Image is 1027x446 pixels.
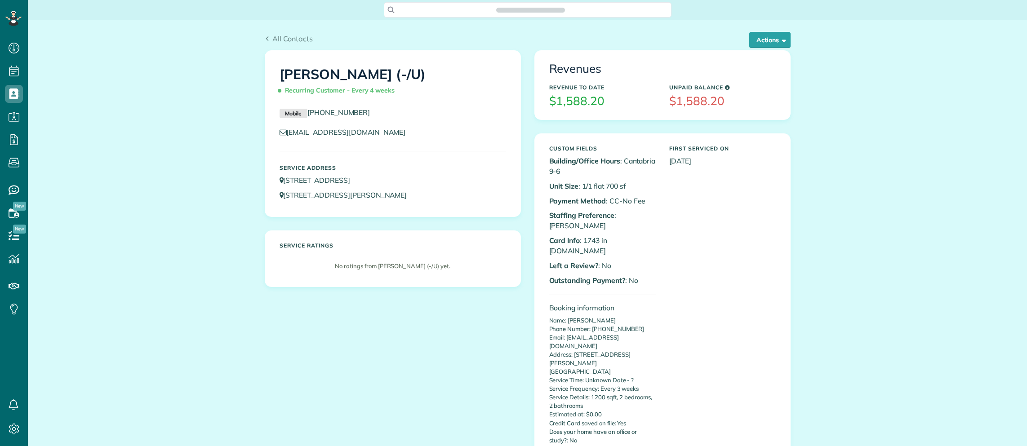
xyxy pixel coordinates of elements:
span: All Contacts [272,34,313,43]
a: Mobile[PHONE_NUMBER] [280,108,370,117]
h5: Unpaid Balance [669,84,776,90]
b: Card Info [549,236,580,245]
b: Payment Method [549,196,606,205]
p: : [PERSON_NAME] [549,210,656,231]
h5: Revenue to Date [549,84,656,90]
h5: First Serviced On [669,146,776,151]
p: : 1743 in [DOMAIN_NAME] [549,235,656,256]
button: Actions [749,32,791,48]
span: Search ZenMaid… [505,5,556,14]
a: All Contacts [265,33,313,44]
p: : 1/1 flat 700 sf [549,181,656,191]
h4: Booking information [549,304,656,312]
a: [STREET_ADDRESS] [280,176,359,185]
h1: [PERSON_NAME] (-/U) [280,67,506,98]
h5: Service ratings [280,243,506,248]
p: : CC-No Fee [549,196,656,206]
a: [STREET_ADDRESS][PERSON_NAME] [280,190,416,199]
p: : No [549,261,656,271]
p: No ratings from [PERSON_NAME] (-/U) yet. [284,262,502,270]
b: Staffing Preference [549,211,614,220]
a: [EMAIL_ADDRESS][DOMAIN_NAME] [280,128,414,137]
b: Unit Size [549,181,579,190]
b: Building/Office Hours [549,156,620,165]
h5: Custom Fields [549,146,656,151]
p: : Cantabria 9-6 [549,156,656,177]
h3: $1,588.20 [549,95,656,108]
h3: $1,588.20 [669,95,776,108]
b: Outstanding Payment? [549,276,625,285]
b: Left a Review? [549,261,598,270]
span: New [13,202,26,211]
span: Recurring Customer - Every 4 weeks [280,83,399,98]
p: [DATE] [669,156,776,166]
h3: Revenues [549,62,776,75]
p: : No [549,275,656,286]
span: New [13,225,26,234]
small: Mobile [280,109,307,119]
h5: Service Address [280,165,506,171]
